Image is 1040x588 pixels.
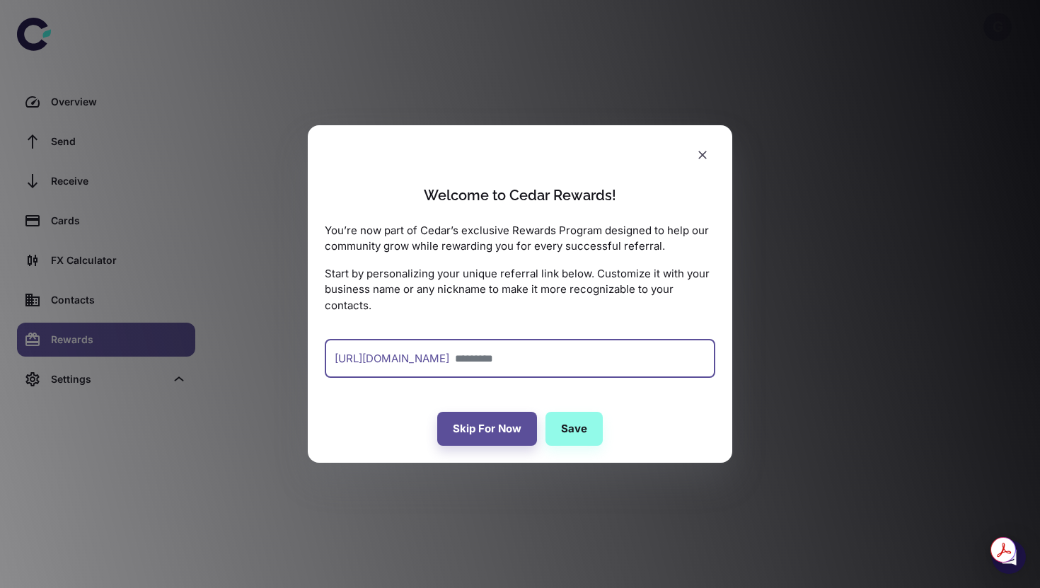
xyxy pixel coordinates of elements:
button: Save [545,412,603,446]
h5: Welcome to Cedar Rewards! [325,185,715,206]
button: Skip for now [437,412,537,446]
p: [URL][DOMAIN_NAME] [335,351,449,367]
p: You’re now part of Cedar’s exclusive Rewards Program designed to help our community grow while re... [325,223,715,255]
p: Start by personalizing your unique referral link below. Customize it with your business name or a... [325,266,715,314]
